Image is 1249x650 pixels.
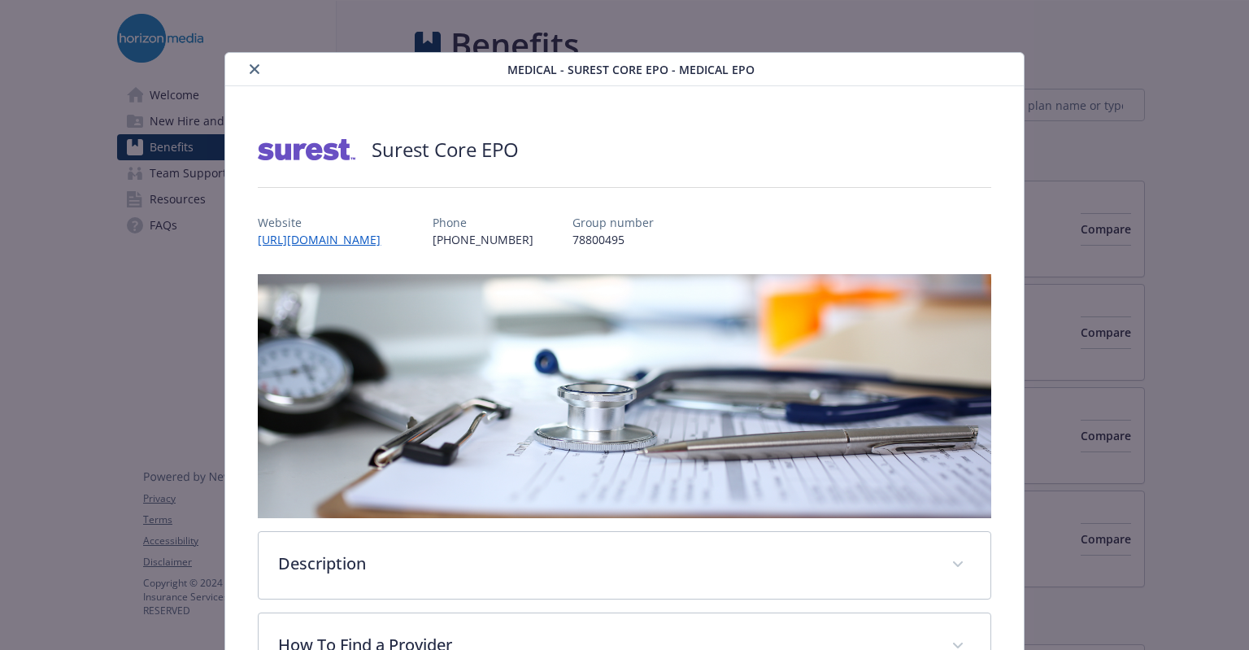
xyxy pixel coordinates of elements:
[258,125,355,174] img: Surest
[572,214,654,231] p: Group number
[372,136,519,164] h2: Surest Core EPO
[507,61,755,78] span: Medical - Surest Core EPO - Medical EPO
[258,274,990,518] img: banner
[433,231,533,248] p: [PHONE_NUMBER]
[259,532,990,599] div: Description
[433,214,533,231] p: Phone
[258,232,394,247] a: [URL][DOMAIN_NAME]
[258,214,394,231] p: Website
[572,231,654,248] p: 78800495
[245,59,264,79] button: close
[278,552,931,576] p: Description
